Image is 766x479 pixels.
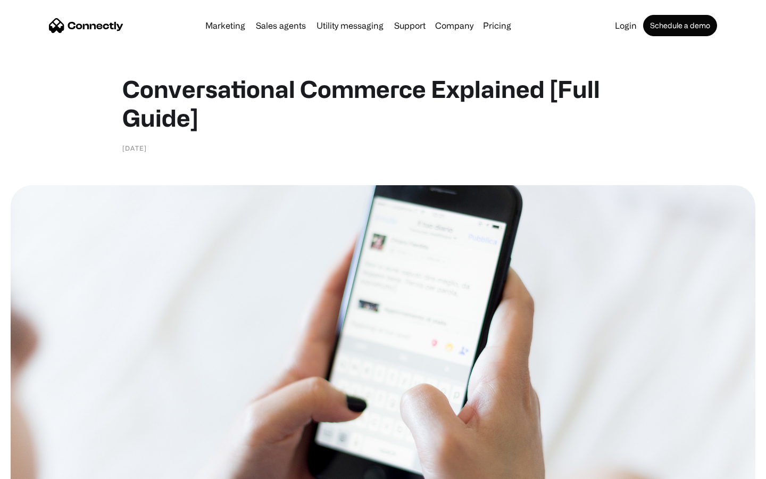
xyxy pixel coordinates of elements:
div: Company [435,18,473,33]
aside: Language selected: English [11,460,64,475]
a: Marketing [201,21,249,30]
a: Schedule a demo [643,15,717,36]
div: [DATE] [122,143,147,153]
a: Pricing [479,21,515,30]
a: Login [611,21,641,30]
a: Sales agents [252,21,310,30]
a: Utility messaging [312,21,388,30]
h1: Conversational Commerce Explained [Full Guide] [122,75,644,132]
a: Support [390,21,430,30]
ul: Language list [21,460,64,475]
